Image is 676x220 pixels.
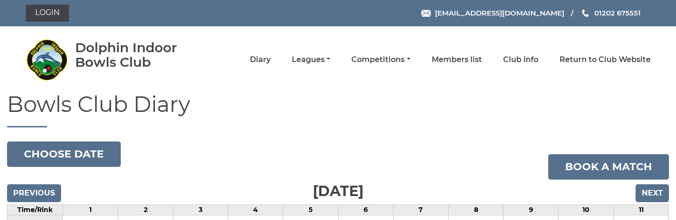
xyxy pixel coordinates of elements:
td: 2 [118,204,173,215]
a: Phone us 01202 675551 [581,8,641,18]
a: Members list [432,55,482,65]
h1: Bowls Club Diary [7,93,669,127]
td: Time/Rink [8,204,63,215]
a: Book a match [548,154,669,180]
img: Phone us [582,9,589,17]
a: Login [26,5,69,22]
td: 6 [338,204,393,215]
td: 8 [449,204,504,215]
td: 11 [614,204,668,215]
a: Diary [250,55,271,65]
img: Email [421,10,431,17]
span: [EMAIL_ADDRESS][DOMAIN_NAME] [435,8,564,17]
input: Previous [7,184,61,202]
td: 10 [559,204,614,215]
td: 3 [173,204,228,215]
td: 5 [283,204,338,215]
td: 1 [63,204,118,215]
a: Competitions [351,55,410,65]
img: Dolphin Indoor Bowls Club [26,39,68,81]
td: 4 [228,204,283,215]
a: Email [EMAIL_ADDRESS][DOMAIN_NAME] [421,8,564,18]
span: 01202 675551 [594,8,641,17]
button: Choose date [7,141,121,167]
td: 9 [504,204,559,215]
a: Return to Club Website [559,55,651,65]
td: 7 [393,204,448,215]
a: Leagues [292,55,330,65]
div: Dolphin Indoor Bowls Club [75,40,204,70]
input: Next [636,184,669,202]
a: Club Info [503,55,538,65]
